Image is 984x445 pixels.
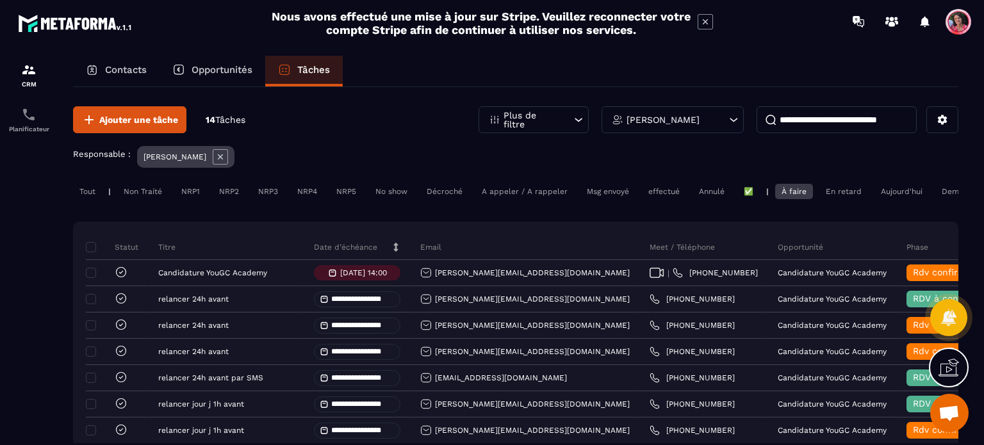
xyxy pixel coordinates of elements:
[108,187,111,196] p: |
[158,400,244,409] p: relancer jour j 1h avant
[99,113,178,126] span: Ajouter une tâche
[21,107,37,122] img: scheduler
[105,64,147,76] p: Contacts
[766,187,769,196] p: |
[778,321,887,330] p: Candidature YouGC Academy
[158,347,229,356] p: relancer 24h avant
[158,242,176,252] p: Titre
[73,184,102,199] div: Tout
[580,184,635,199] div: Msg envoyé
[271,10,691,36] h2: Nous avons effectué une mise à jour sur Stripe. Veuillez reconnecter votre compte Stripe afin de ...
[158,295,229,303] p: relancer 24h avant
[252,184,284,199] div: NRP3
[475,184,574,199] div: A appeler / A rappeler
[175,184,206,199] div: NRP1
[930,394,969,432] a: Ouvrir le chat
[73,149,131,159] p: Responsable :
[158,268,267,277] p: Candidature YouGC Academy
[206,114,245,126] p: 14
[291,184,324,199] div: NRP4
[3,81,54,88] p: CRM
[89,242,138,252] p: Statut
[737,184,760,199] div: ✅
[627,115,700,124] p: [PERSON_NAME]
[650,320,735,330] a: [PHONE_NUMBER]
[778,400,887,409] p: Candidature YouGC Academy
[778,242,823,252] p: Opportunité
[330,184,363,199] div: NRP5
[369,184,414,199] div: No show
[192,64,252,76] p: Opportunités
[420,184,469,199] div: Décroché
[340,268,387,277] p: [DATE] 14:00
[504,111,560,129] p: Plus de filtre
[3,97,54,142] a: schedulerschedulerPlanificateur
[650,294,735,304] a: [PHONE_NUMBER]
[420,242,441,252] p: Email
[297,64,330,76] p: Tâches
[650,425,735,435] a: [PHONE_NUMBER]
[73,106,186,133] button: Ajouter une tâche
[117,184,168,199] div: Non Traité
[265,56,343,86] a: Tâches
[650,242,715,252] p: Meet / Téléphone
[3,125,54,133] p: Planificateur
[213,184,245,199] div: NRP2
[935,184,976,199] div: Demain
[18,12,133,35] img: logo
[819,184,868,199] div: En retard
[158,426,244,435] p: relancer jour j 1h avant
[778,268,887,277] p: Candidature YouGC Academy
[906,242,928,252] p: Phase
[158,373,263,382] p: relancer 24h avant par SMS
[158,321,229,330] p: relancer 24h avant
[650,373,735,383] a: [PHONE_NUMBER]
[642,184,686,199] div: effectué
[650,399,735,409] a: [PHONE_NUMBER]
[215,115,245,125] span: Tâches
[775,184,813,199] div: À faire
[73,56,160,86] a: Contacts
[693,184,731,199] div: Annulé
[673,268,758,278] a: [PHONE_NUMBER]
[778,373,887,382] p: Candidature YouGC Academy
[160,56,265,86] a: Opportunités
[143,152,206,161] p: [PERSON_NAME]
[314,242,377,252] p: Date d’échéance
[668,268,669,278] span: |
[650,346,735,357] a: [PHONE_NUMBER]
[778,347,887,356] p: Candidature YouGC Academy
[874,184,929,199] div: Aujourd'hui
[3,53,54,97] a: formationformationCRM
[778,426,887,435] p: Candidature YouGC Academy
[21,62,37,77] img: formation
[778,295,887,303] p: Candidature YouGC Academy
